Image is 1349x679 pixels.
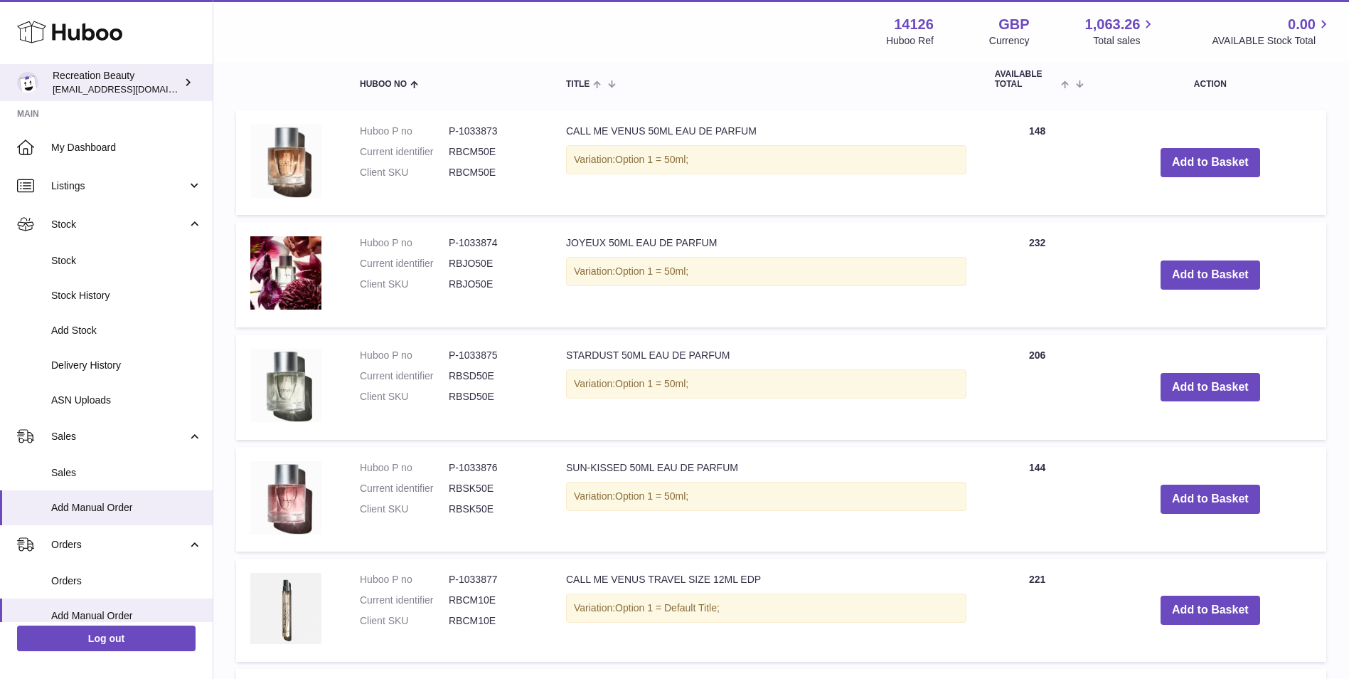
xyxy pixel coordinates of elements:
[250,125,321,198] img: CALL ME VENUS 50ML EAU DE PARFUM
[360,482,449,495] dt: Current identifier
[449,236,538,250] dd: P-1033874
[981,559,1094,662] td: 221
[886,34,934,48] div: Huboo Ref
[566,257,966,286] div: Variation:
[1212,15,1332,48] a: 0.00 AVAILABLE Stock Total
[51,394,202,407] span: ASN Uploads
[449,482,538,495] dd: RBSK50E
[17,72,38,93] img: customercare@recreationbeauty.com
[449,614,538,628] dd: RBCM10E
[552,559,981,662] td: CALL ME VENUS TRAVEL SIZE 12ML EDP
[566,482,966,511] div: Variation:
[449,278,538,291] dd: RBJO50E
[995,70,1058,88] span: AVAILABLE Total
[615,602,720,614] span: Option 1 = Default Title;
[51,254,202,268] span: Stock
[981,447,1094,552] td: 144
[360,278,449,291] dt: Client SKU
[566,80,590,89] span: Title
[1161,148,1260,177] button: Add to Basket
[360,80,407,89] span: Huboo no
[1085,15,1157,48] a: 1,063.26 Total sales
[250,461,321,535] img: SUN-KISSED 50ML EAU DE PARFUM
[360,573,449,586] dt: Huboo P no
[51,324,202,337] span: Add Stock
[1093,34,1156,48] span: Total sales
[449,349,538,362] dd: P-1033875
[552,447,981,552] td: SUN-KISSED 50ML EAU DE PARFUM
[998,15,1029,34] strong: GBP
[360,125,449,138] dt: Huboo P no
[989,34,1030,48] div: Currency
[17,626,196,651] a: Log out
[449,594,538,607] dd: RBCM10E
[1161,260,1260,290] button: Add to Basket
[981,110,1094,216] td: 148
[1212,34,1332,48] span: AVAILABLE Stock Total
[449,573,538,586] dd: P-1033877
[449,461,538,475] dd: P-1033876
[981,222,1094,327] td: 232
[615,154,688,165] span: Option 1 = 50ml;
[981,335,1094,440] td: 206
[360,614,449,628] dt: Client SKU
[552,110,981,216] td: CALL ME VENUS 50ML EAU DE PARFUM
[250,349,321,422] img: STARDUST 50ML EAU DE PARFUM
[552,222,981,327] td: JOYEUX 50ML EAU DE PARFUM
[53,83,209,95] span: [EMAIL_ADDRESS][DOMAIN_NAME]
[1085,15,1141,34] span: 1,063.26
[615,490,688,502] span: Option 1 = 50ml;
[360,594,449,607] dt: Current identifier
[449,390,538,404] dd: RBSD50E
[51,289,202,302] span: Stock History
[250,236,321,310] img: JOYEUX 50ML EAU DE PARFUM
[360,145,449,159] dt: Current identifier
[566,594,966,623] div: Variation:
[51,179,187,193] span: Listings
[1161,485,1260,514] button: Add to Basket
[360,390,449,404] dt: Client SKU
[566,369,966,399] div: Variation:
[449,257,538,270] dd: RBJO50E
[51,538,187,552] span: Orders
[51,609,202,623] span: Add Manual Order
[360,236,449,250] dt: Huboo P no
[360,349,449,362] dt: Huboo P no
[1161,373,1260,402] button: Add to Basket
[615,265,688,277] span: Option 1 = 50ml;
[1288,15,1316,34] span: 0.00
[51,359,202,372] span: Delivery History
[360,257,449,270] dt: Current identifier
[53,69,181,96] div: Recreation Beauty
[51,141,202,154] span: My Dashboard
[1094,56,1326,102] th: Action
[360,461,449,475] dt: Huboo P no
[51,574,202,588] span: Orders
[552,335,981,440] td: STARDUST 50ML EAU DE PARFUM
[360,166,449,179] dt: Client SKU
[51,218,187,231] span: Stock
[51,501,202,515] span: Add Manual Order
[566,145,966,174] div: Variation:
[51,430,187,443] span: Sales
[615,378,688,389] span: Option 1 = 50ml;
[449,502,538,516] dd: RBSK50E
[360,369,449,383] dt: Current identifier
[449,125,538,138] dd: P-1033873
[51,466,202,480] span: Sales
[250,573,321,644] img: CALL ME VENUS TRAVEL SIZE 12ML EDP
[449,145,538,159] dd: RBCM50E
[360,502,449,516] dt: Client SKU
[1161,596,1260,625] button: Add to Basket
[894,15,934,34] strong: 14126
[449,166,538,179] dd: RBCM50E
[449,369,538,383] dd: RBSD50E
